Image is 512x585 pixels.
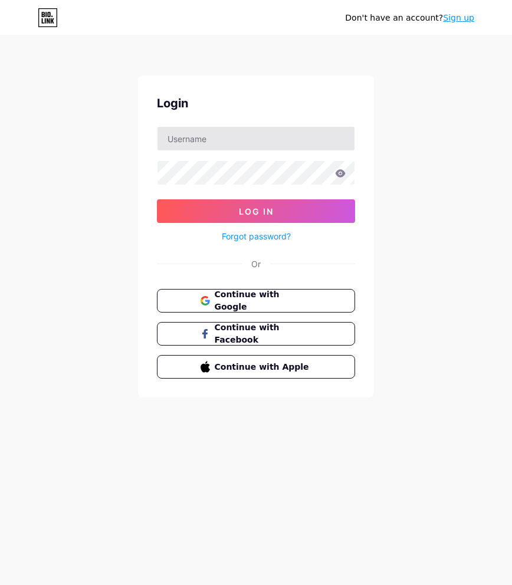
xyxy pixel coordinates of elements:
[251,258,261,270] div: Or
[157,127,355,150] input: Username
[157,355,355,379] button: Continue with Apple
[215,288,312,313] span: Continue with Google
[157,289,355,313] button: Continue with Google
[443,13,474,22] a: Sign up
[157,322,355,346] button: Continue with Facebook
[215,361,312,373] span: Continue with Apple
[157,94,355,112] div: Login
[157,199,355,223] button: Log In
[239,206,274,216] span: Log In
[222,230,291,242] a: Forgot password?
[345,12,474,24] div: Don't have an account?
[215,321,312,346] span: Continue with Facebook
